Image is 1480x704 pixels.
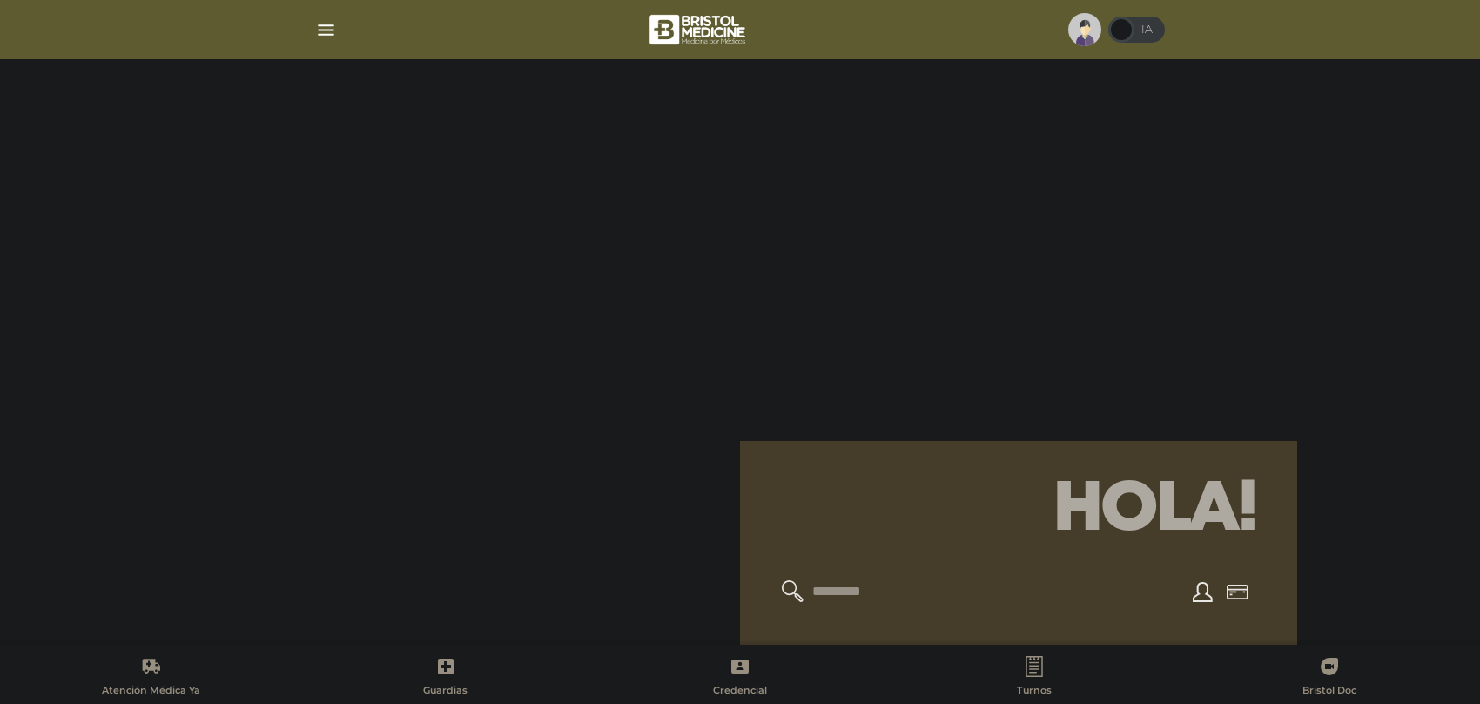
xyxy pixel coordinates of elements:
[1182,656,1477,701] a: Bristol Doc
[102,684,200,700] span: Atención Médica Ya
[647,9,750,51] img: bristol-medicine-blanco.png
[713,684,767,700] span: Credencial
[423,684,468,700] span: Guardias
[761,462,1276,559] h1: Hola!
[1302,684,1356,700] span: Bristol Doc
[887,656,1181,701] a: Turnos
[298,656,592,701] a: Guardias
[315,19,337,41] img: Cober_menu-lines-white.svg
[3,656,298,701] a: Atención Médica Ya
[1017,684,1052,700] span: Turnos
[593,656,887,701] a: Credencial
[1068,13,1101,46] img: profile-placeholder.svg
